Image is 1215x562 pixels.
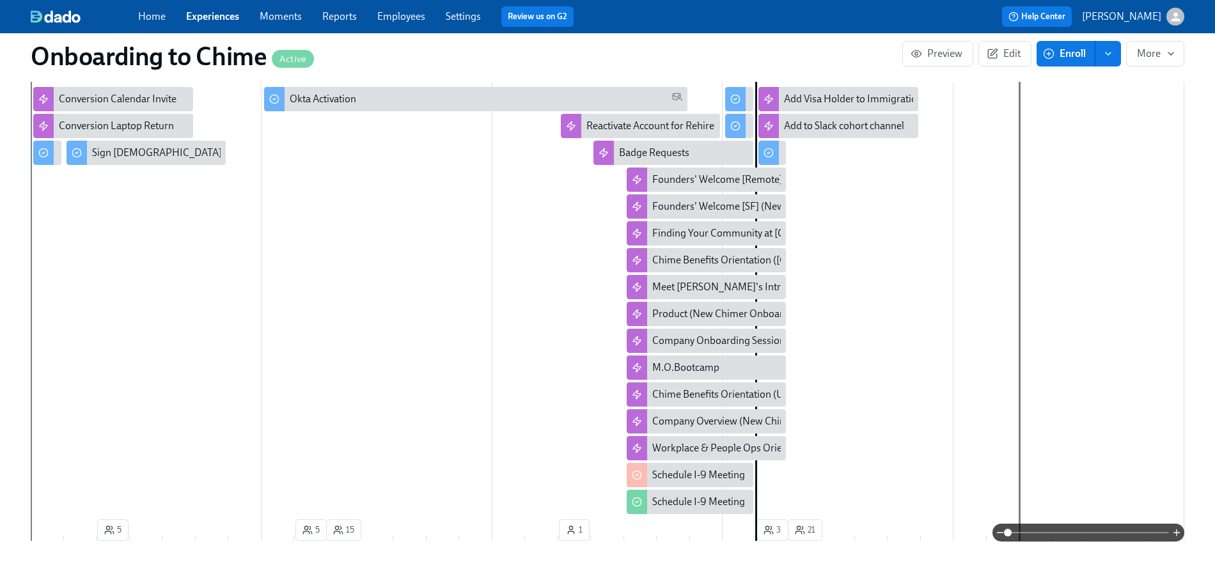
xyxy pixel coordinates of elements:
span: Preview [913,47,962,60]
div: Founders' Welcome [SF] (New Chimer Onboarding) [627,194,787,219]
div: Finding Your Community at [GEOGRAPHIC_DATA] (New Chimer Onboarding) [652,226,993,240]
div: Workplace & People Ops Orientation (New Chimer Onboarding) [652,441,932,455]
a: Employees [377,10,425,22]
div: Schedule I-9 Meeting [652,468,745,482]
a: Home [138,10,166,22]
button: 15 [326,519,361,541]
div: Conversion Laptop Return [59,119,174,133]
a: Reports [322,10,357,22]
button: enroll [1095,41,1121,66]
div: Add to Slack cohort channel [784,119,904,133]
img: dado [31,10,81,23]
span: Edit [989,47,1021,60]
div: Workplace & People Ops Orientation (New Chimer Onboarding) [627,436,787,460]
div: Founders' Welcome [SF] (New Chimer Onboarding) [652,199,878,214]
a: Settings [446,10,481,22]
div: M.O.Bootcamp [652,361,719,375]
div: Conversion Calendar Invite [59,92,176,106]
div: Chime Benefits Orientation (US Only) [652,387,814,402]
div: Company Onboarding Sessions [627,329,787,353]
button: 21 [788,519,822,541]
span: Personal Email [672,91,682,106]
span: Enroll [1046,47,1086,60]
div: M.O.Bootcamp [627,355,787,380]
div: Founders' Welcome [Remote] (New Chimer Onboarding) [652,173,902,187]
a: Moments [260,10,302,22]
span: Active [272,54,314,64]
a: dado [31,10,138,23]
span: More [1137,47,1173,60]
div: Schedule I-9 Meeting [652,495,745,509]
a: Experiences [186,10,239,22]
a: Review us on G2 [508,10,567,23]
div: Schedule I-9 Meeting [627,490,753,514]
div: Conversion Calendar Invite [33,87,193,111]
div: Badge Requests [619,146,689,160]
div: Reactivate Account for Rehire - {{ participant.startDate | MM/DD/YYYY }} [586,119,900,133]
button: Help Center [1002,6,1072,27]
div: Meet [PERSON_NAME]'s Intranet Platform, The Interchange (New Chimer Onboarding) [652,280,1036,294]
button: Preview [902,41,973,66]
button: Review us on G2 [501,6,574,27]
button: Edit [978,41,1031,66]
div: Add Visa Holder to Immigration Channel [784,92,961,106]
div: Founders' Welcome [Remote] (New Chimer Onboarding) [627,168,787,192]
div: Chime Benefits Orientation ([GEOGRAPHIC_DATA] Only) [652,253,902,267]
div: Reactivate Account for Rehire - {{ participant.startDate | MM/DD/YYYY }} [561,114,721,138]
div: Add Visa Holder to Immigration Channel [758,87,918,111]
div: Company Overview (New Chimer Onboarding) [652,414,856,428]
span: Help Center [1008,10,1065,23]
div: Chime Benefits Orientation ([GEOGRAPHIC_DATA] Only) [627,248,787,272]
div: Product (New Chimer Onboarding) [652,307,806,321]
div: Schedule I-9 Meeting [627,463,753,487]
div: Chime Benefits Orientation (US Only) [627,382,787,407]
div: Company Overview (New Chimer Onboarding) [627,409,787,433]
button: More [1126,41,1184,66]
button: [PERSON_NAME] [1082,8,1184,26]
button: Enroll [1037,41,1095,66]
div: Product (New Chimer Onboarding) [627,302,787,326]
button: 5 [97,519,129,541]
div: Add to Slack cohort channel [758,114,918,138]
p: [PERSON_NAME] [1082,10,1161,24]
div: Sign [DEMOGRAPHIC_DATA] Worker Agreements [92,146,312,160]
button: 1 [559,519,590,541]
div: Finding Your Community at [GEOGRAPHIC_DATA] (New Chimer Onboarding) [627,221,787,246]
div: Meet [PERSON_NAME]'s Intranet Platform, The Interchange (New Chimer Onboarding) [627,275,787,299]
h1: Onboarding to Chime [31,41,314,72]
div: Company Onboarding Sessions [652,334,790,348]
div: Badge Requests [593,141,753,165]
button: 5 [295,519,327,541]
div: Conversion Laptop Return [33,114,193,138]
div: Sign [DEMOGRAPHIC_DATA] Worker Agreements [67,141,226,165]
div: Okta Activation [264,87,687,111]
div: Okta Activation [290,92,356,106]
